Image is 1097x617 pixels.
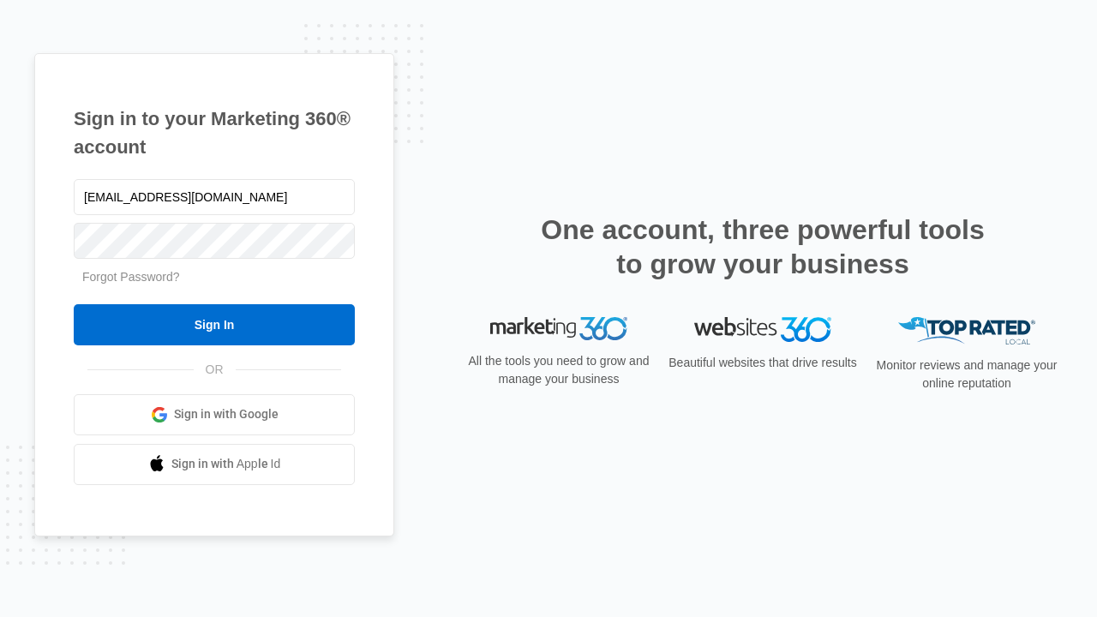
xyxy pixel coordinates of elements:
[82,270,180,284] a: Forgot Password?
[694,317,831,342] img: Websites 360
[74,105,355,161] h1: Sign in to your Marketing 360® account
[74,179,355,215] input: Email
[463,352,655,388] p: All the tools you need to grow and manage your business
[871,356,1063,392] p: Monitor reviews and manage your online reputation
[490,317,627,341] img: Marketing 360
[536,213,990,281] h2: One account, three powerful tools to grow your business
[74,394,355,435] a: Sign in with Google
[898,317,1035,345] img: Top Rated Local
[174,405,279,423] span: Sign in with Google
[171,455,281,473] span: Sign in with Apple Id
[194,361,236,379] span: OR
[74,304,355,345] input: Sign In
[667,354,859,372] p: Beautiful websites that drive results
[74,444,355,485] a: Sign in with Apple Id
